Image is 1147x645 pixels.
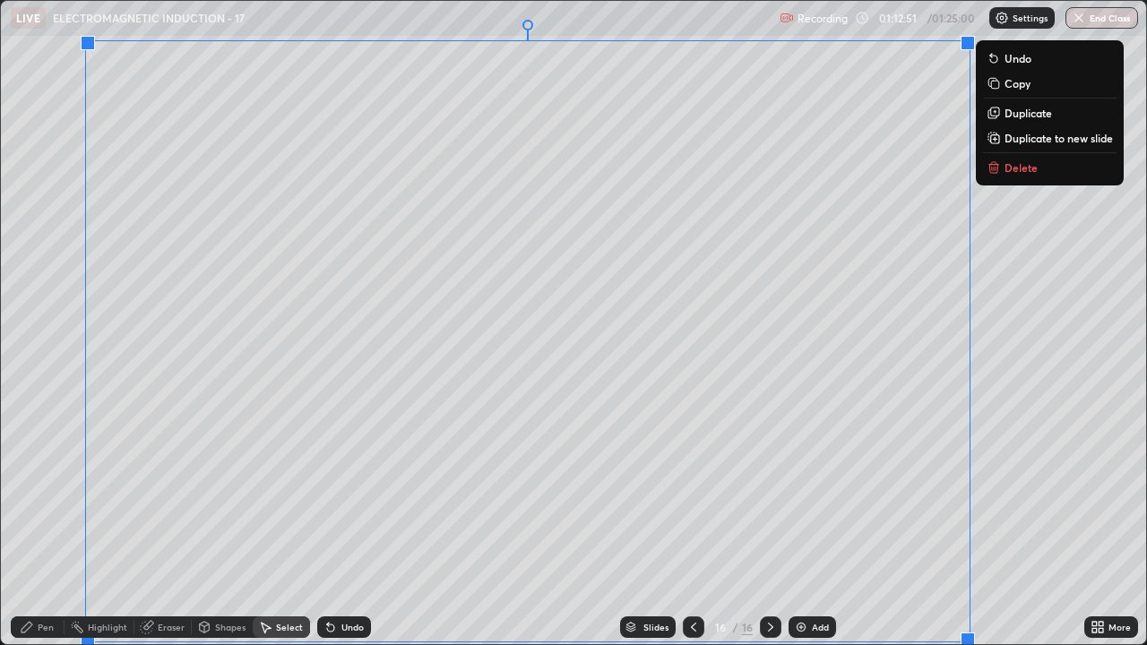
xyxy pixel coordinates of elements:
[983,47,1117,69] button: Undo
[38,623,54,632] div: Pen
[53,11,245,25] p: ELECTROMAGNETIC INDUCTION - 17
[995,11,1009,25] img: class-settings-icons
[1005,131,1113,145] p: Duplicate to new slide
[88,623,127,632] div: Highlight
[742,619,753,635] div: 16
[1005,51,1031,65] p: Undo
[215,623,246,632] div: Shapes
[341,623,364,632] div: Undo
[1072,11,1086,25] img: end-class-cross
[711,622,729,632] div: 16
[983,73,1117,94] button: Copy
[1005,160,1038,175] p: Delete
[16,11,40,25] p: LIVE
[983,127,1117,149] button: Duplicate to new slide
[1005,106,1052,120] p: Duplicate
[780,11,794,25] img: recording.375f2c34.svg
[733,622,738,632] div: /
[1013,13,1048,22] p: Settings
[983,157,1117,178] button: Delete
[643,623,668,632] div: Slides
[794,620,808,634] img: add-slide-button
[812,623,829,632] div: Add
[1108,623,1131,632] div: More
[1005,76,1031,90] p: Copy
[276,623,303,632] div: Select
[1065,7,1138,29] button: End Class
[158,623,185,632] div: Eraser
[983,102,1117,124] button: Duplicate
[798,12,848,25] p: Recording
